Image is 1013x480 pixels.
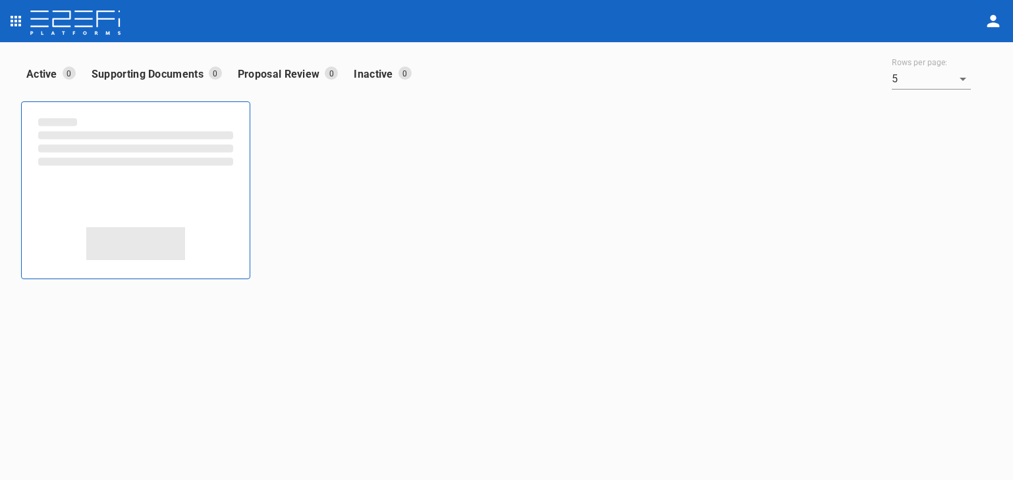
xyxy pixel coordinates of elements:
p: 0 [325,67,338,80]
p: 0 [398,67,412,80]
p: Inactive [354,67,398,82]
p: Active [26,67,63,82]
p: Proposal Review [238,67,325,82]
label: Rows per page: [892,57,947,68]
p: Supporting Documents [92,67,209,82]
p: 0 [209,67,222,80]
div: 5 [892,68,971,90]
p: 0 [63,67,76,80]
